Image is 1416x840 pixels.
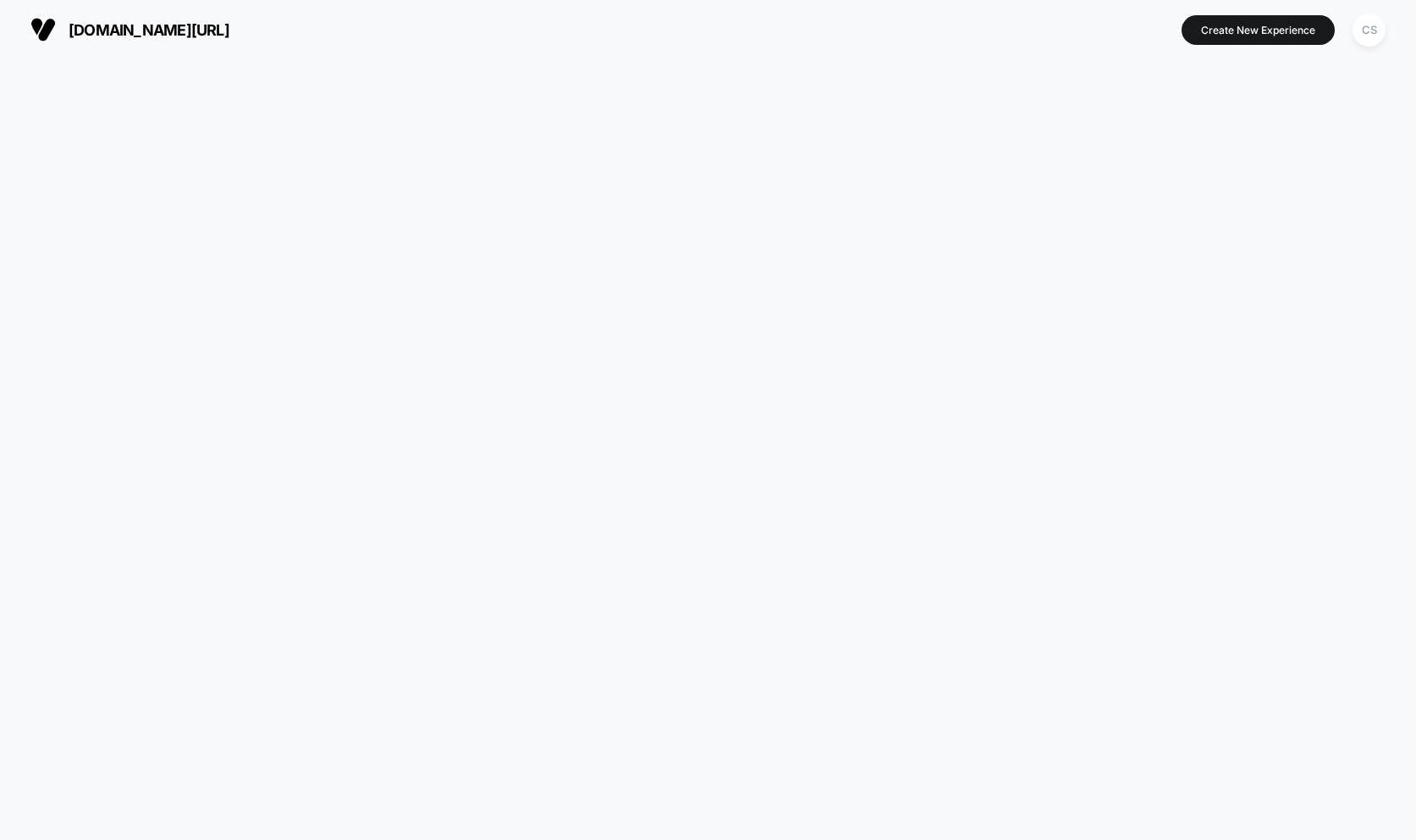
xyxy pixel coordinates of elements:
button: CS [1347,13,1391,47]
button: Create New Experience [1182,15,1335,45]
img: Visually logo [30,17,56,42]
button: [DOMAIN_NAME][URL] [25,16,234,43]
div: CS [1353,14,1386,47]
span: [DOMAIN_NAME][URL] [69,21,229,39]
